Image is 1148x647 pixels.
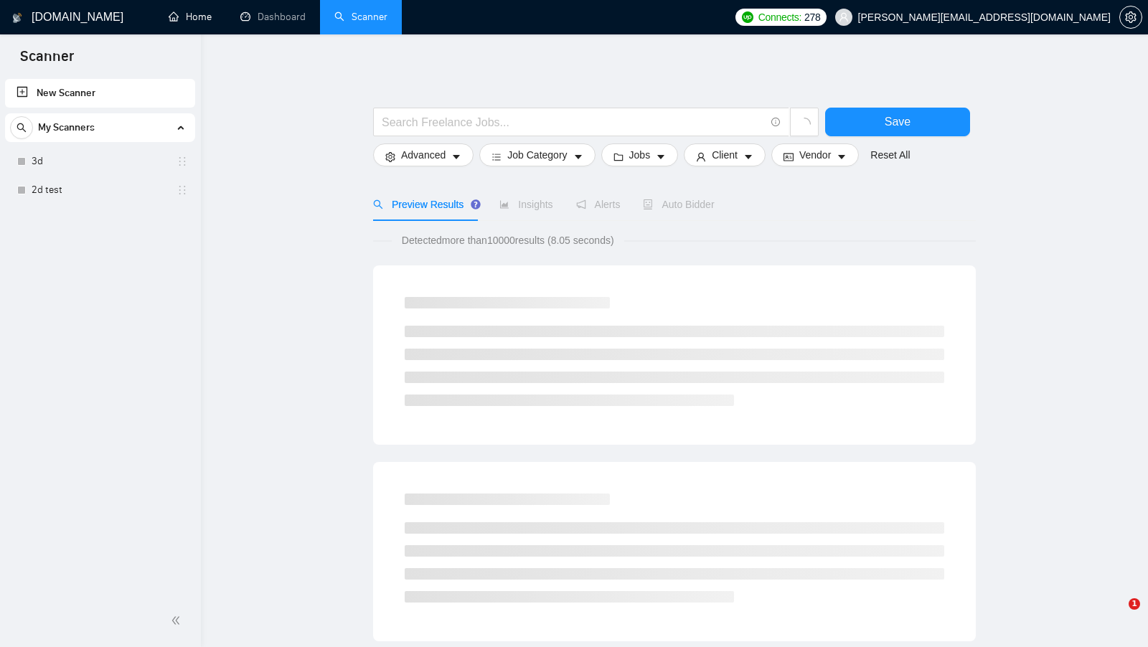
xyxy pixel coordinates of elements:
[870,147,910,163] a: Reset All
[373,199,476,210] span: Preview Results
[9,46,85,76] span: Scanner
[12,6,22,29] img: logo
[32,176,168,204] a: 2d test
[1119,6,1142,29] button: setting
[643,199,714,210] span: Auto Bidder
[507,147,567,163] span: Job Category
[240,11,306,23] a: dashboardDashboard
[5,79,195,108] li: New Scanner
[799,147,831,163] span: Vendor
[32,147,168,176] a: 3d
[373,199,383,209] span: search
[451,151,461,162] span: caret-down
[784,151,794,162] span: idcard
[385,151,395,162] span: setting
[758,9,801,25] span: Connects:
[1099,598,1134,633] iframe: Intercom live chat
[401,147,446,163] span: Advanced
[576,199,621,210] span: Alerts
[169,11,212,23] a: homeHome
[1129,598,1140,610] span: 1
[613,151,624,162] span: folder
[573,151,583,162] span: caret-down
[1119,11,1142,23] a: setting
[798,118,811,131] span: loading
[11,123,32,133] span: search
[837,151,847,162] span: caret-down
[38,113,95,142] span: My Scanners
[5,113,195,204] li: My Scanners
[839,12,849,22] span: user
[491,151,502,162] span: bars
[601,143,679,166] button: folderJobscaret-down
[10,116,33,139] button: search
[382,113,765,131] input: Search Freelance Jobs...
[743,151,753,162] span: caret-down
[334,11,387,23] a: searchScanner
[392,232,624,248] span: Detected more than 10000 results (8.05 seconds)
[643,199,653,209] span: robot
[576,199,586,209] span: notification
[804,9,820,25] span: 278
[712,147,738,163] span: Client
[885,113,911,131] span: Save
[771,118,781,127] span: info-circle
[373,143,474,166] button: settingAdvancedcaret-down
[1120,11,1142,23] span: setting
[825,108,970,136] button: Save
[742,11,753,23] img: upwork-logo.png
[656,151,666,162] span: caret-down
[479,143,595,166] button: barsJob Categorycaret-down
[469,198,482,211] div: Tooltip anchor
[177,156,188,167] span: holder
[684,143,766,166] button: userClientcaret-down
[771,143,859,166] button: idcardVendorcaret-down
[499,199,552,210] span: Insights
[171,613,185,628] span: double-left
[629,147,651,163] span: Jobs
[499,199,509,209] span: area-chart
[17,79,184,108] a: New Scanner
[177,184,188,196] span: holder
[696,151,706,162] span: user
